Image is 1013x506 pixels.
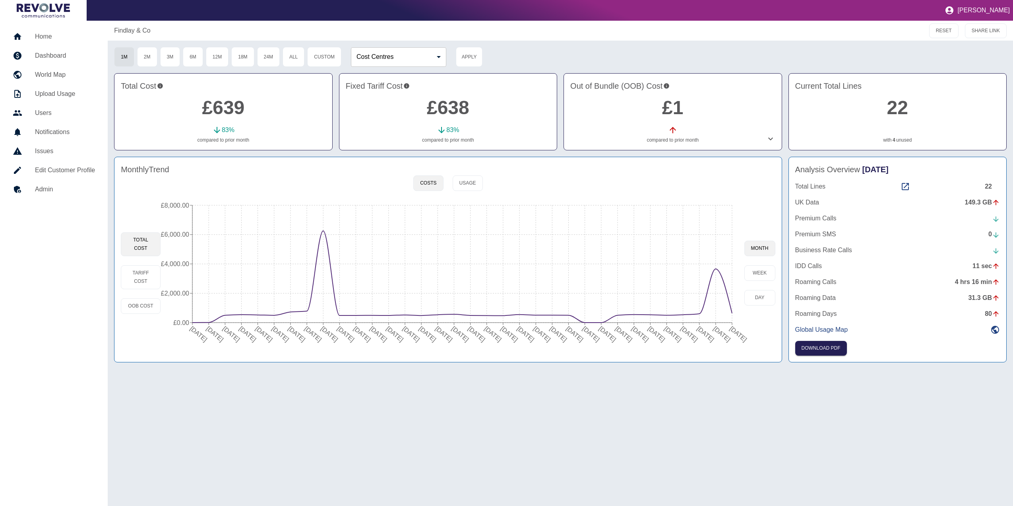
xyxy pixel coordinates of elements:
tspan: [DATE] [205,325,225,343]
tspan: £4,000.00 [161,261,189,267]
a: UK Data149.3 GB [795,198,1000,207]
a: Global Usage Map [795,325,1000,335]
tspan: [DATE] [189,325,209,343]
tspan: [DATE] [467,325,486,343]
tspan: [DATE] [712,325,732,343]
svg: This is your recurring contracted cost [403,80,410,92]
button: RESET [929,23,959,38]
tspan: [DATE] [695,325,715,343]
a: World Map [6,65,101,84]
a: Admin [6,180,101,199]
a: Dashboard [6,46,101,65]
h5: Issues [35,146,95,156]
div: 4 hrs 16 min [955,277,1000,287]
div: 11 sec [972,261,1000,271]
tspan: [DATE] [548,325,568,343]
button: 1M [114,47,134,67]
h4: Current Total Lines [795,80,1000,92]
h4: Fixed Tariff Cost [346,80,550,92]
tspan: [DATE] [516,325,536,343]
h4: Monthly Trend [121,163,169,175]
h5: Home [35,32,95,41]
p: Total Lines [795,182,826,191]
p: [PERSON_NAME] [957,7,1010,14]
h5: Notifications [35,127,95,137]
tspan: [DATE] [581,325,601,343]
a: Notifications [6,123,101,142]
p: 83 % [222,125,234,135]
a: Total Lines22 [795,182,1000,191]
button: SHARE LINK [965,23,1007,38]
tspan: [DATE] [450,325,470,343]
tspan: [DATE] [336,325,356,343]
button: Costs [413,175,443,191]
button: OOB Cost [121,298,161,314]
h5: Upload Usage [35,89,95,99]
button: 2M [137,47,157,67]
a: Premium SMS0 [795,230,1000,239]
button: 3M [160,47,180,67]
p: Roaming Calls [795,277,837,287]
a: Findlay & Co [114,26,151,35]
h5: World Map [35,70,95,80]
button: 18M [231,47,254,67]
span: [DATE] [862,165,889,174]
tspan: [DATE] [647,325,666,343]
div: 80 [985,309,1000,319]
h5: Dashboard [35,51,95,60]
div: 31.3 GB [968,293,1000,303]
a: Upload Usage [6,84,101,103]
h4: Out of Bundle (OOB) Cost [570,80,775,92]
tspan: [DATE] [401,325,421,343]
tspan: [DATE] [385,325,405,343]
img: Logo [17,3,70,18]
h5: Edit Customer Profile [35,165,95,175]
button: 12M [206,47,229,67]
tspan: [DATE] [254,325,274,343]
tspan: [DATE] [532,325,552,343]
button: 24M [257,47,280,67]
tspan: [DATE] [483,325,503,343]
button: Tariff Cost [121,265,161,289]
p: Business Rate Calls [795,245,852,255]
button: Usage [453,175,483,191]
h5: Users [35,108,95,118]
div: 0 [988,230,1000,239]
tspan: [DATE] [434,325,454,343]
p: 83 % [446,125,459,135]
tspan: [DATE] [679,325,699,343]
svg: Costs outside of your fixed tariff [663,80,670,92]
a: Home [6,27,101,46]
tspan: [DATE] [352,325,372,343]
tspan: [DATE] [418,325,438,343]
p: compared to prior month [346,136,550,144]
button: Custom [307,47,341,67]
tspan: [DATE] [565,325,585,343]
tspan: £2,000.00 [161,290,189,297]
a: £1 [662,97,683,118]
tspan: £6,000.00 [161,231,189,238]
tspan: [DATE] [320,325,339,343]
tspan: [DATE] [221,325,241,343]
p: UK Data [795,198,819,207]
p: Premium Calls [795,214,837,223]
tspan: [DATE] [663,325,683,343]
svg: This is the total charges incurred over 1 months [157,80,163,92]
tspan: [DATE] [238,325,258,343]
a: Users [6,103,101,123]
a: IDD Calls11 sec [795,261,1000,271]
tspan: [DATE] [614,325,634,343]
p: Global Usage Map [795,325,848,335]
button: 6M [183,47,203,67]
a: 22 [887,97,908,118]
button: month [744,241,775,256]
button: Total Cost [121,232,161,256]
h5: Admin [35,185,95,194]
a: Business Rate Calls [795,245,1000,255]
h4: Analysis Overview [795,163,1000,175]
tspan: £0.00 [173,319,189,326]
tspan: [DATE] [728,325,748,343]
button: All [283,47,304,67]
p: Roaming Data [795,293,836,303]
button: Apply [456,47,482,67]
